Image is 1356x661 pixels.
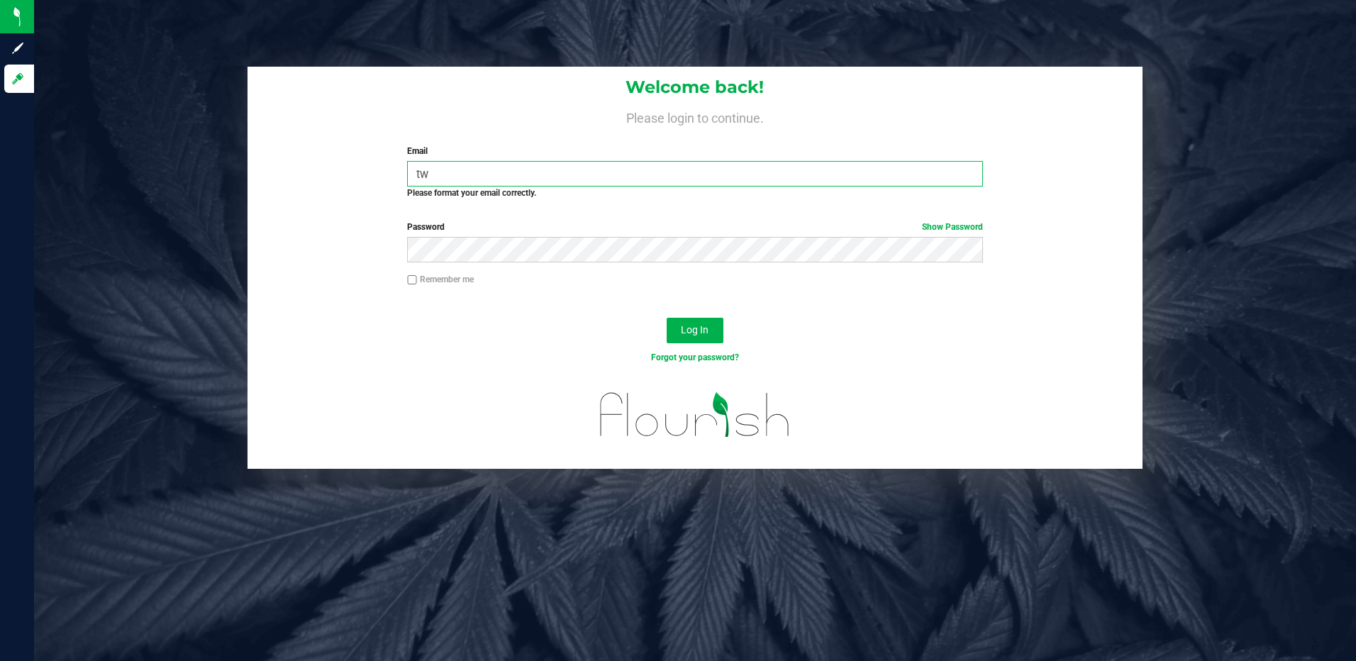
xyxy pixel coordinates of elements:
inline-svg: Log in [11,72,25,86]
img: flourish_logo.svg [583,379,807,451]
inline-svg: Sign up [11,41,25,55]
label: Email [407,145,983,157]
span: Log In [681,324,708,335]
h1: Welcome back! [248,78,1143,96]
h4: Please login to continue. [248,108,1143,125]
span: Password [407,222,445,232]
input: Remember me [407,275,417,285]
strong: Please format your email correctly. [407,188,536,198]
button: Log In [667,318,723,343]
a: Show Password [922,222,983,232]
a: Forgot your password? [651,352,739,362]
label: Remember me [407,273,474,286]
